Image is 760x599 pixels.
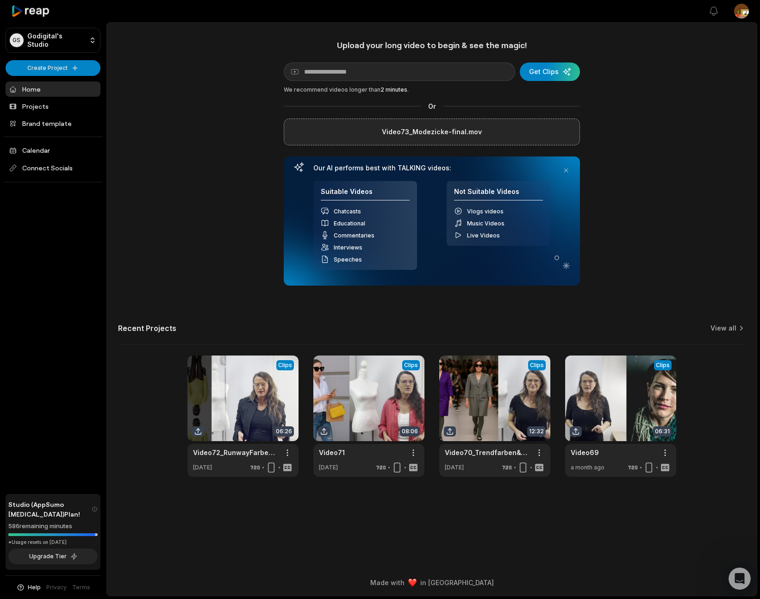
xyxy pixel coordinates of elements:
h4: Suitable Videos [321,187,410,201]
h2: Recent Projects [118,324,176,333]
span: Interviews [334,244,362,251]
span: Live Videos [467,232,500,239]
button: Start recording [59,303,66,311]
span: Commentaries [334,232,374,239]
div: However, we can’t switch to this new workflow until Instagram officially validates and approves o... [15,58,144,113]
div: Godigital sagt… [7,181,178,208]
button: Create Project [6,60,100,76]
button: Upgrade Tier [8,549,98,564]
span: Music Videos [467,220,505,227]
a: Brand template [6,116,100,131]
div: *Usage resets on [DATE] [8,539,98,546]
button: Help [16,583,41,592]
span: Help [28,583,41,592]
button: Emoji-Auswahl [14,303,22,311]
span: Or [421,101,443,111]
img: heart emoji [408,579,417,587]
div: 586 remaining minutes [8,522,98,531]
a: Terms [72,583,90,592]
a: Projects [6,99,100,114]
span: Speeches [334,256,362,263]
div: GS [10,33,24,47]
button: Sende eine Nachricht… [159,299,174,314]
span: Connect Socials [6,160,100,176]
div: We recommend videos longer than . [284,86,580,94]
button: Anhang hochladen [44,303,51,311]
span: Vlogs videos [467,208,504,215]
a: Video71 [319,448,345,457]
span: Educational [334,220,365,227]
a: View all [710,324,736,333]
a: Video72_RunwayFarben-Herbst2025 [193,448,278,457]
label: Video73_Modezicke-final.mov [382,126,482,137]
div: Yes, but Tiktok wasn't delivered also! [43,181,178,201]
iframe: Intercom live chat [729,568,751,590]
a: Privacy [46,583,67,592]
a: Video70_Trendfarben&Wirkung [445,448,530,457]
button: GIF-Auswahl [29,303,37,311]
h1: [PERSON_NAME] [45,5,105,12]
a: Calendar [6,143,100,158]
h1: Upload your long video to begin & see the magic! [284,40,580,50]
div: Yes, but Tiktok wasn't delivered also! [50,186,170,195]
a: Video69 [571,448,599,457]
img: Profile image for Sam [26,5,41,20]
button: go back [6,4,24,21]
div: As soon as Instagram completes the validation, your posts will go out as usual. We’ll keep you up... [15,113,144,158]
div: Sam sagt… [7,208,178,348]
p: Vor 4 Std aktiv [45,12,89,21]
span: Studio (AppSumo [MEDICAL_DATA]) Plan! [8,499,92,519]
div: Made with in [GEOGRAPHIC_DATA] [115,578,748,587]
h3: Our AI performs best with TALKING videos: [313,164,550,172]
h4: Not Suitable Videos [454,187,543,201]
button: Home [145,4,162,21]
a: Home [6,81,100,97]
div: We’re already facing similar difficulties with TikTok. Their integration currently has a separate... [7,208,152,328]
div: Thank you for your understanding! [15,158,144,168]
button: Get Clips [520,62,580,81]
span: 2 minutes [380,86,407,93]
div: Schließen [162,4,179,20]
span: Chatcasts [334,208,361,215]
div: We’re already facing similar difficulties with TikTok. Their integration currently has a separate... [15,213,144,286]
p: Godigital's Studio [27,32,85,49]
textarea: Nachricht senden... [8,284,177,299]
